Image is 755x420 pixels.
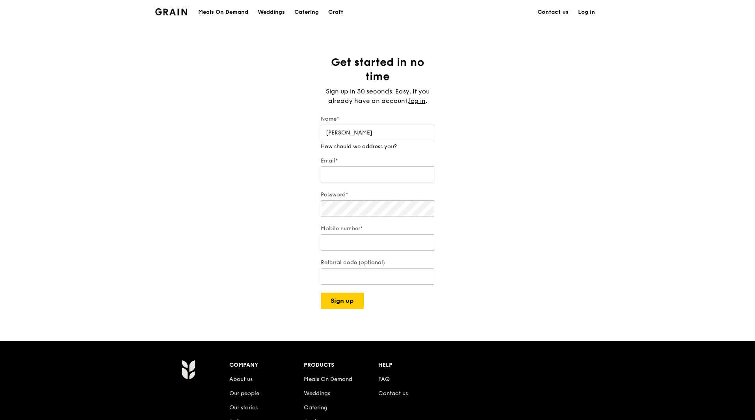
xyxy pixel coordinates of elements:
a: log in [409,96,426,106]
a: Our stories [229,404,258,411]
a: About us [229,376,253,383]
a: Our people [229,390,259,397]
a: Weddings [304,390,330,397]
button: Sign up [321,293,364,309]
div: Weddings [258,0,285,24]
div: How should we address you? [321,143,434,151]
label: Password* [321,191,434,199]
div: Company [229,360,304,371]
span: Sign up in 30 seconds. Easy. If you already have an account, [326,88,430,105]
div: Catering [294,0,319,24]
span: . [426,97,427,105]
h1: Get started in no time [321,55,434,84]
div: Products [304,360,378,371]
label: Name* [321,115,434,123]
div: Meals On Demand [198,0,248,24]
label: Referral code (optional) [321,259,434,267]
div: Craft [328,0,343,24]
a: Log in [573,0,600,24]
a: Contact us [378,390,408,397]
a: Craft [324,0,348,24]
a: Weddings [253,0,290,24]
label: Email* [321,157,434,165]
a: Meals On Demand [304,376,352,383]
div: Help [378,360,453,371]
img: Grain [155,8,187,15]
a: Catering [290,0,324,24]
a: Contact us [533,0,573,24]
a: FAQ [378,376,390,383]
a: Catering [304,404,327,411]
img: Grain [181,360,195,379]
label: Mobile number* [321,225,434,233]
